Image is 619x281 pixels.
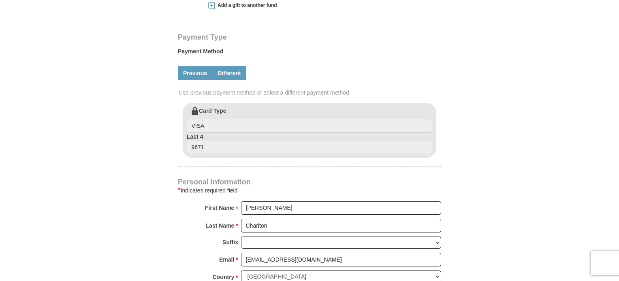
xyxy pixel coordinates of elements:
[215,2,277,9] span: Add a gift to another fund
[187,141,432,154] input: Last 4
[205,202,234,213] strong: First Name
[212,66,246,80] a: Different
[178,186,441,195] div: Indicates required field
[178,34,441,40] h4: Payment Type
[178,47,441,59] label: Payment Method
[206,220,235,231] strong: Last Name
[187,119,432,133] input: Card Type
[187,133,432,154] label: Last 4
[178,66,212,80] a: Previous
[222,237,238,248] strong: Suffix
[219,254,234,265] strong: Email
[179,89,442,97] span: Use previous payment method or select a different payment method.
[178,179,441,185] h4: Personal Information
[187,107,432,133] label: Card Type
